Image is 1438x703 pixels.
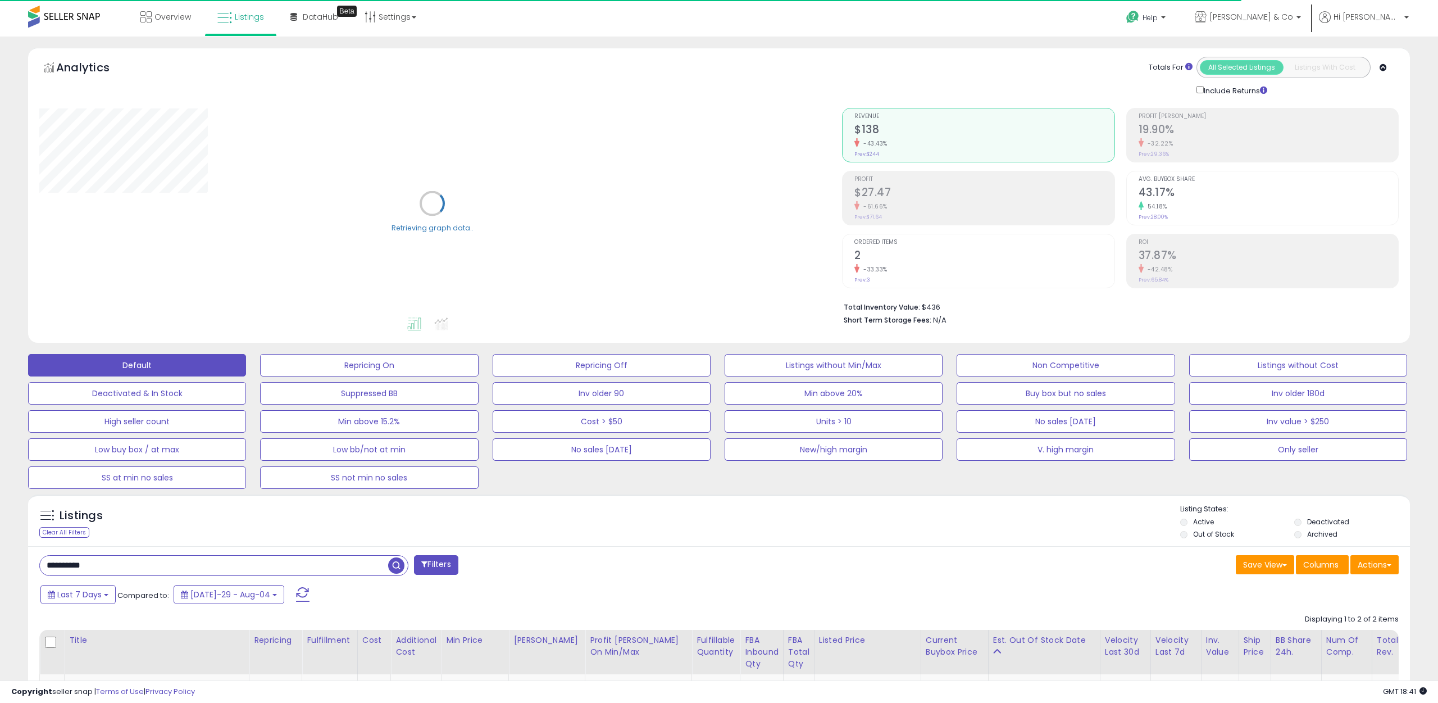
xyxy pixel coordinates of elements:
div: BB Share 24h. [1276,634,1317,658]
div: Min Price [446,634,504,646]
button: Filters [414,555,458,575]
small: Prev: $71.64 [854,214,882,220]
h2: $27.47 [854,186,1114,201]
button: Cost > $50 [493,410,711,433]
span: N/A [933,315,946,325]
small: Prev: $244 [854,151,879,157]
span: Profit [PERSON_NAME] [1139,114,1398,120]
button: Deactivated & In Stock [28,382,246,405]
button: No sales [DATE] [493,438,711,461]
h2: 19.90% [1139,123,1398,138]
small: Prev: 29.36% [1139,151,1169,157]
span: Last 7 Days [57,589,102,600]
small: -43.43% [859,139,888,148]
div: Ship Price [1244,634,1266,658]
button: Min above 20% [725,382,943,405]
div: FBA Total Qty [788,634,809,670]
span: ROI [1139,239,1398,246]
div: Retrieving graph data.. [392,223,474,233]
small: -42.48% [1144,265,1173,274]
h2: 2 [854,249,1114,264]
span: Ordered Items [854,239,1114,246]
button: Repricing Off [493,354,711,377]
small: -61.66% [859,202,888,211]
button: Non Competitive [957,354,1175,377]
button: Listings With Cost [1283,60,1367,75]
button: SS not min no sales [260,466,478,489]
small: 54.18% [1144,202,1167,211]
div: Num of Comp. [1326,634,1367,658]
label: Deactivated [1307,517,1349,527]
p: Listing States: [1180,504,1410,515]
button: Default [28,354,246,377]
div: [PERSON_NAME] [513,634,580,646]
button: Listings without Cost [1189,354,1407,377]
div: FBA inbound Qty [745,634,779,670]
div: Fulfillment [307,634,352,646]
span: Columns [1303,559,1339,570]
div: Inv. value [1206,634,1234,658]
span: [DATE]-29 - Aug-04 [190,589,270,600]
div: Include Returns [1188,84,1281,97]
span: Listings [235,11,264,22]
button: Repricing On [260,354,478,377]
a: Hi [PERSON_NAME] [1319,11,1409,37]
button: Inv older 90 [493,382,711,405]
span: Hi [PERSON_NAME] [1334,11,1401,22]
span: Overview [154,11,191,22]
div: Cost [362,634,386,646]
button: New/high margin [725,438,943,461]
div: Est. Out Of Stock Date [993,634,1095,646]
i: Get Help [1126,10,1140,24]
span: Revenue [854,114,1114,120]
strong: Copyright [11,686,52,697]
div: Displaying 1 to 2 of 2 items [1305,614,1399,625]
button: Suppressed BB [260,382,478,405]
small: -32.22% [1144,139,1173,148]
button: Low buy box / at max [28,438,246,461]
li: $436 [844,300,1390,313]
button: Inv value > $250 [1189,410,1407,433]
small: -33.33% [859,265,888,274]
small: Prev: 3 [854,276,870,283]
div: Profit [PERSON_NAME] on Min/Max [590,634,687,658]
button: Save View [1236,555,1294,574]
div: Additional Cost [395,634,436,658]
h2: 43.17% [1139,186,1398,201]
a: Terms of Use [96,686,144,697]
a: Privacy Policy [145,686,195,697]
button: High seller count [28,410,246,433]
div: Tooltip anchor [337,6,357,17]
button: Actions [1350,555,1399,574]
div: Total Rev. [1377,634,1418,658]
div: Velocity Last 30d [1105,634,1146,658]
label: Out of Stock [1193,529,1234,539]
span: DataHub [303,11,338,22]
button: Inv older 180d [1189,382,1407,405]
button: Last 7 Days [40,585,116,604]
th: The percentage added to the cost of goods (COGS) that forms the calculator for Min & Max prices. [585,630,692,674]
button: Only seller [1189,438,1407,461]
div: Title [69,634,244,646]
div: Listed Price [819,634,916,646]
button: Units > 10 [725,410,943,433]
small: Prev: 28.00% [1139,214,1168,220]
span: Profit [854,176,1114,183]
div: seller snap | | [11,687,195,697]
div: Totals For [1149,62,1193,73]
h2: $138 [854,123,1114,138]
span: Avg. Buybox Share [1139,176,1398,183]
h2: 37.87% [1139,249,1398,264]
div: Clear All Filters [39,527,89,538]
button: [DATE]-29 - Aug-04 [174,585,284,604]
div: Fulfillable Quantity [697,634,735,658]
button: Low bb/not at min [260,438,478,461]
button: All Selected Listings [1200,60,1284,75]
button: Min above 15.2% [260,410,478,433]
span: Compared to: [117,590,169,601]
span: [PERSON_NAME] & Co [1209,11,1293,22]
label: Active [1193,517,1214,527]
span: 2025-08-12 18:41 GMT [1383,686,1427,697]
h5: Analytics [56,60,131,78]
h5: Listings [60,508,103,524]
